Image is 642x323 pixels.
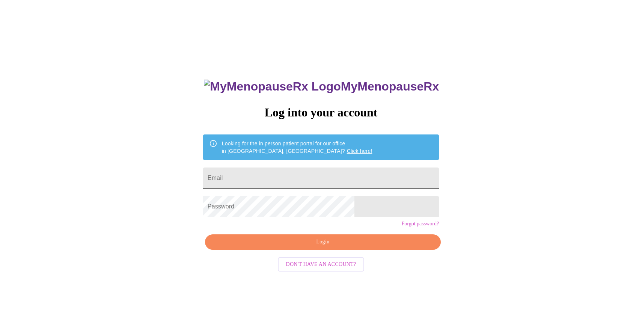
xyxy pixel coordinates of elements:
[401,221,439,227] a: Forgot password?
[278,257,365,272] button: Don't have an account?
[276,260,366,267] a: Don't have an account?
[204,80,439,94] h3: MyMenopauseRx
[204,80,341,94] img: MyMenopauseRx Logo
[347,148,372,154] a: Click here!
[222,137,372,158] div: Looking for the in person patient portal for our office in [GEOGRAPHIC_DATA], [GEOGRAPHIC_DATA]?
[205,234,441,250] button: Login
[214,237,432,247] span: Login
[286,260,356,269] span: Don't have an account?
[203,106,439,119] h3: Log into your account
